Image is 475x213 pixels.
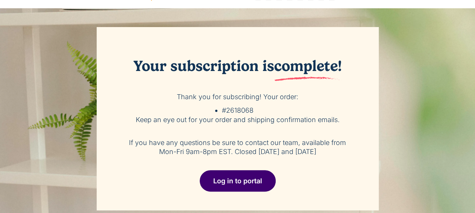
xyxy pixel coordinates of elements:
p: If you have any questions be sure to contact our team, available from Mon-Fri 9am-8pm EST. Closed... [123,138,352,156]
p: Thank you for subscribing! Your order: [123,92,352,101]
a: Log in to portal [200,170,276,192]
p: Keep an eye out for your order and shipping confirmation emails. [123,115,352,124]
h2: Your subscription is [123,57,352,81]
span: complete! [274,57,342,81]
span: #2618068 [222,106,253,114]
